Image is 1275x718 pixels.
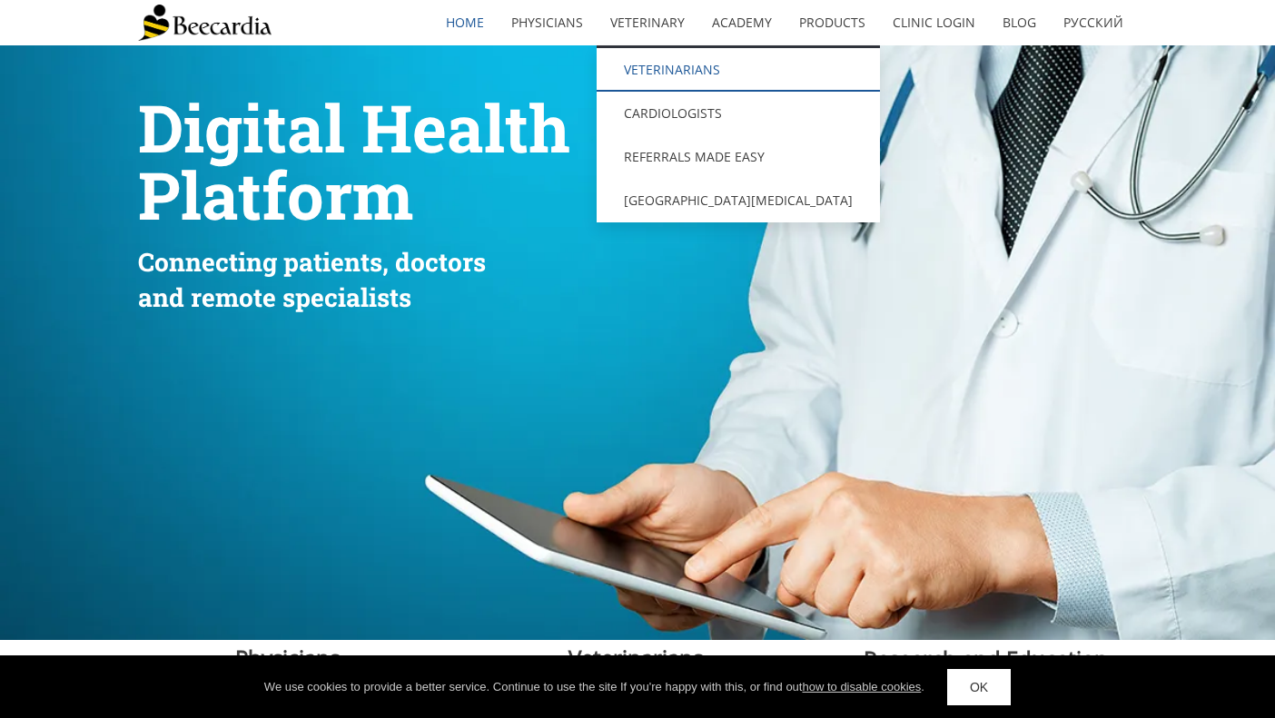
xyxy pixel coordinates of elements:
a: Русский [1050,2,1137,44]
span: Digital Health [138,84,570,171]
a: Clinic Login [879,2,989,44]
span: Research and Education [864,644,1108,674]
a: Cardiologists [597,92,880,135]
div: We use cookies to provide a better service. Continue to use the site If you're happy with this, o... [264,678,924,696]
span: Veterinarians [568,643,703,673]
span: Connecting patients, doctors [138,245,486,279]
a: Physicians [498,2,597,44]
a: Academy [698,2,786,44]
a: how to disable cookies [802,680,921,693]
a: Veterinarians [597,48,880,92]
a: Products [786,2,879,44]
img: Beecardia [138,5,272,41]
span: and remote specialists [138,280,411,314]
a: Referrals Made Easy [597,135,880,179]
span: Platform [138,152,413,238]
a: OK [947,669,1011,705]
a: home [432,2,498,44]
a: Blog [989,2,1050,44]
a: [GEOGRAPHIC_DATA][MEDICAL_DATA] [597,179,880,222]
a: Veterinary [597,2,698,44]
span: Physicians [235,643,340,673]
